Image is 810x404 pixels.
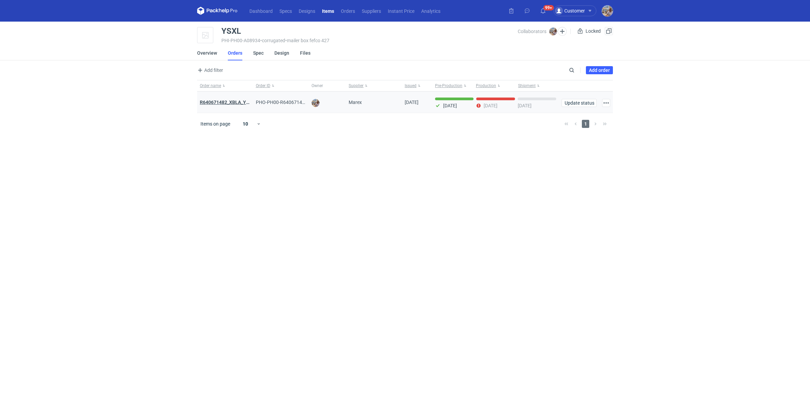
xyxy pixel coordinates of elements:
[295,7,319,15] a: Designs
[602,5,613,17] img: Michał Palasek
[432,80,475,91] button: Pre-Production
[402,80,432,91] button: Issued
[246,7,276,15] a: Dashboard
[475,80,517,91] button: Production
[228,46,242,60] a: Orders
[253,80,309,91] button: Order ID
[285,38,329,43] span: • mailer box fefco 427
[235,119,256,129] div: 10
[276,7,295,15] a: Specs
[221,38,518,43] div: PHI-PH00-A08934
[549,27,557,35] img: Michał Palasek
[565,101,594,105] span: Update status
[553,5,602,16] button: Customer
[586,66,613,74] a: Add order
[221,27,241,35] div: YSXL
[358,7,384,15] a: Suppliers
[200,83,221,88] span: Order name
[312,99,320,107] img: Michał Palasek
[200,100,298,105] a: R640671482_XBLA_YSXL_LGDV_BUVN_WVLV
[568,66,589,74] input: Search
[476,83,496,88] span: Production
[602,99,610,107] button: Actions
[200,120,230,127] span: Items on page
[256,100,378,105] span: PHO-PH00-R640671482_XBLA_YSXL_LGDV_BUVN_WVLV
[349,83,363,88] span: Supplier
[518,83,536,88] span: Shipment
[582,120,589,128] span: 1
[562,99,597,107] button: Update status
[319,7,337,15] a: Items
[605,27,613,35] button: Duplicate Item
[538,5,548,16] button: 99+
[576,27,602,35] div: Locked
[196,66,223,74] button: Add filter
[346,91,402,113] div: Marex
[518,29,546,34] span: Collaborators
[256,83,270,88] span: Order ID
[555,7,585,15] div: Customer
[312,83,323,88] span: Owner
[558,27,567,36] button: Edit collaborators
[197,7,238,15] svg: Packhelp Pro
[253,46,264,60] a: Spec
[517,80,559,91] button: Shipment
[405,83,416,88] span: Issued
[260,38,285,43] span: • corrugated
[274,46,289,60] a: Design
[197,80,253,91] button: Order name
[337,7,358,15] a: Orders
[443,103,457,108] p: [DATE]
[346,80,402,91] button: Supplier
[435,83,462,88] span: Pre-Production
[197,46,217,60] a: Overview
[300,46,310,60] a: Files
[484,103,497,108] p: [DATE]
[418,7,444,15] a: Analytics
[349,99,362,106] span: Marex
[405,100,418,105] span: 08/09/2025
[384,7,418,15] a: Instant Price
[518,103,532,108] p: [DATE]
